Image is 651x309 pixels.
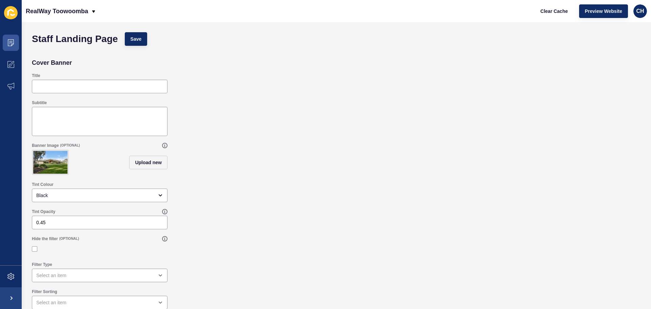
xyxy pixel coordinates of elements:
span: (OPTIONAL) [59,236,79,241]
button: Clear Cache [535,4,574,18]
span: Save [131,36,142,42]
span: CH [636,8,644,15]
label: Hide the filter [32,236,58,242]
p: RealWay Toowoomba [26,3,88,20]
label: Filter Sorting [32,289,57,294]
div: open menu [32,269,167,282]
img: 480b4ff0f2e8654b92b910e493cf4792.jpg [33,151,67,174]
label: Filter Type [32,262,52,267]
button: Preview Website [579,4,628,18]
label: Banner Image [32,143,59,148]
h1: Staff Landing Page [32,36,118,42]
button: Upload new [129,156,167,169]
button: Save [125,32,147,46]
span: Upload new [135,159,162,166]
label: Subtitle [32,100,47,105]
h2: Cover Banner [32,59,72,66]
span: Clear Cache [540,8,568,15]
span: Preview Website [585,8,622,15]
label: Tint Opacity [32,209,55,214]
div: open menu [32,189,167,202]
label: Tint Colour [32,182,54,187]
label: Title [32,73,40,78]
span: (OPTIONAL) [60,143,80,148]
